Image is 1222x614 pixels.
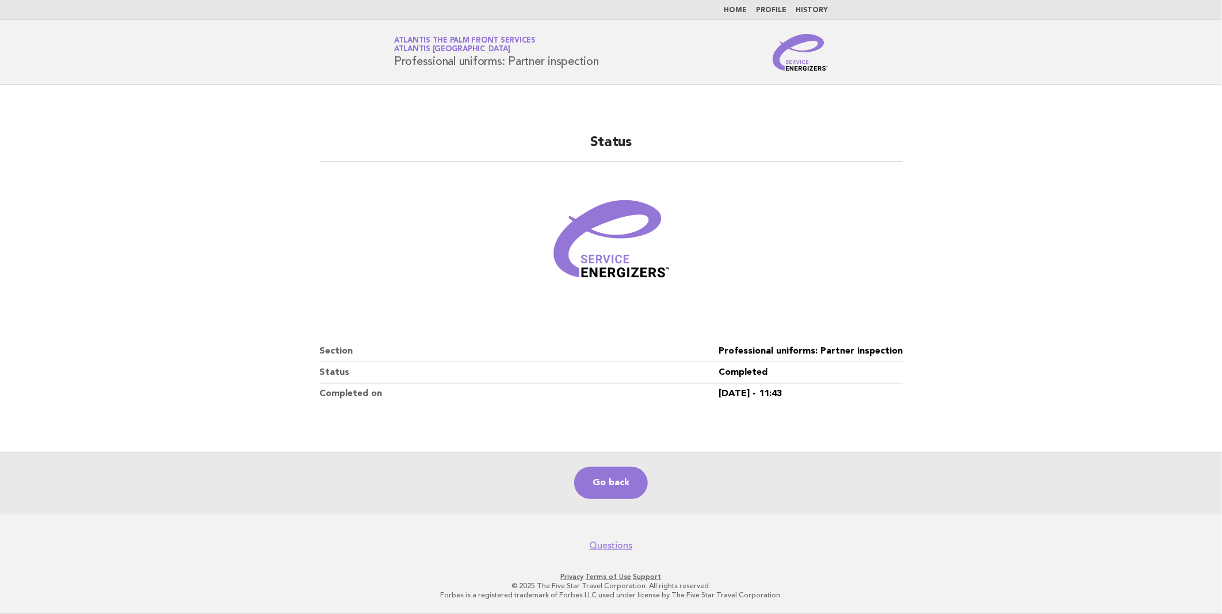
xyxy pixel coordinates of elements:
a: Support [633,573,662,581]
a: Privacy [561,573,584,581]
a: Profile [756,7,786,14]
p: Forbes is a registered trademark of Forbes LLC used under license by The Five Star Travel Corpora... [259,590,963,600]
h2: Status [319,133,903,162]
span: Atlantis [GEOGRAPHIC_DATA] [394,46,510,53]
dd: Professional uniforms: Partner inspection [719,341,903,362]
a: Home [724,7,747,14]
dd: Completed [719,362,903,383]
dt: Section [319,341,719,362]
a: Terms of Use [586,573,632,581]
img: Verified [542,175,680,313]
a: History [796,7,828,14]
a: Atlantis The Palm Front ServicesAtlantis [GEOGRAPHIC_DATA] [394,37,536,53]
h1: Professional uniforms: Partner inspection [394,37,599,67]
p: © 2025 The Five Star Travel Corporation. All rights reserved. [259,581,963,590]
p: · · [259,572,963,581]
a: Go back [574,467,648,499]
a: Questions [590,540,633,551]
dd: [DATE] - 11:43 [719,383,903,404]
img: Service Energizers [773,34,828,71]
dt: Status [319,362,719,383]
dt: Completed on [319,383,719,404]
